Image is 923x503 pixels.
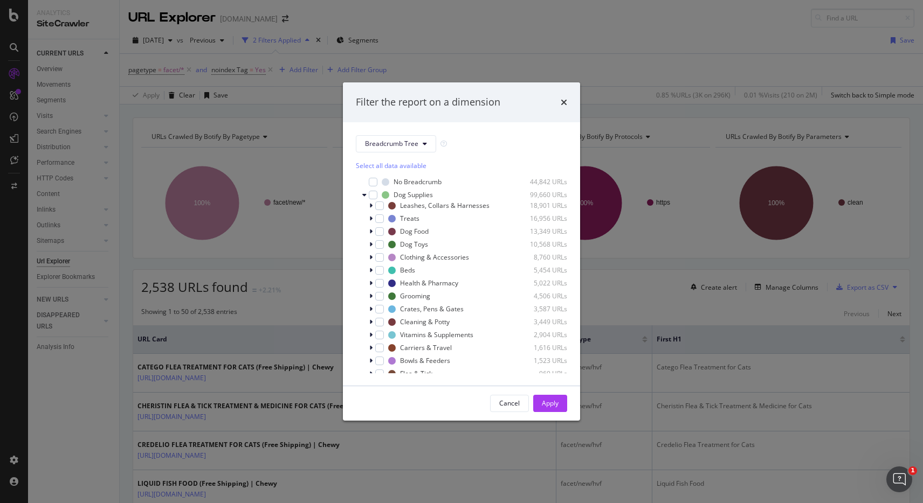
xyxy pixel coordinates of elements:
div: 5,022 URLs [514,278,567,288]
button: Apply [533,395,567,412]
div: 99,660 URLs [514,190,567,199]
div: Clothing & Accessories [400,253,469,262]
div: 1,523 URLs [514,356,567,365]
div: modal [343,82,580,421]
div: Dog Supplies [394,190,433,199]
span: 1 [908,466,917,475]
iframe: Intercom live chat [886,466,912,492]
div: 1,616 URLs [514,343,567,352]
div: 3,449 URLs [514,317,567,326]
div: Bowls & Feeders [400,356,450,365]
div: Select all data available [356,161,567,170]
div: Flea & Tick [400,369,432,378]
div: 10,568 URLs [514,240,567,249]
div: Dog Food [400,227,429,236]
div: Leashes, Collars & Harnesses [400,201,490,210]
div: 3,587 URLs [514,304,567,313]
div: Beds [400,266,415,275]
div: Carriers & Travel [400,343,452,352]
div: 5,454 URLs [514,266,567,275]
div: Crates, Pens & Gates [400,304,464,313]
div: Cleaning & Potty [400,317,450,326]
div: Dog Toys [400,240,428,249]
div: times [561,95,567,109]
div: Cancel [499,399,520,408]
div: 18,901 URLs [514,201,567,210]
div: Treats [400,214,419,223]
div: 4,506 URLs [514,291,567,301]
div: 16,956 URLs [514,214,567,223]
div: 8,760 URLs [514,253,567,262]
div: Health & Pharmacy [400,278,458,288]
div: 44,842 URLs [514,177,567,186]
span: Breadcrumb Tree [365,139,418,148]
div: 2,904 URLs [514,330,567,339]
div: No Breadcrumb [394,177,442,186]
div: Apply [542,399,559,408]
button: Breadcrumb Tree [356,135,436,152]
div: Vitamins & Supplements [400,330,473,339]
div: Filter the report on a dimension [356,95,500,109]
div: 969 URLs [514,369,567,378]
button: Cancel [490,395,529,412]
div: Grooming [400,291,430,301]
div: 13,349 URLs [514,227,567,236]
